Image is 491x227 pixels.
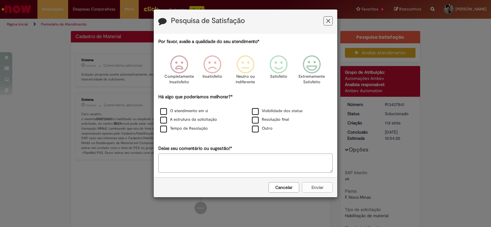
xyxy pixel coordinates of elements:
button: Cancelar [269,182,299,193]
div: Satisfeito [263,51,294,93]
label: Resolução final [252,117,289,123]
p: Insatisfeito [203,74,222,80]
label: Deixe seu comentário ou sugestão!* [158,145,232,152]
label: Tempo de Resolução [160,126,208,131]
label: Outro [252,126,273,131]
label: O atendimento em si [160,108,208,114]
label: A estrutura da solicitação [160,117,217,123]
label: Pesquisa de Satisfação [171,17,245,25]
div: Insatisfeito [197,51,228,93]
div: Extremamente Satisfeito [296,51,327,93]
div: Há algo que poderíamos melhorar?* [158,94,333,133]
div: Completamente Insatisfeito [163,51,195,93]
p: Satisfeito [270,74,287,80]
p: Extremamente Satisfeito [299,74,325,85]
div: Neutro ou indiferente [230,51,261,93]
label: Por favor, avalie a qualidade do seu atendimento* [158,38,259,45]
p: Completamente Insatisfeito [164,74,194,85]
label: Visibilidade dos status [252,108,303,114]
p: Neutro ou indiferente [234,74,257,85]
